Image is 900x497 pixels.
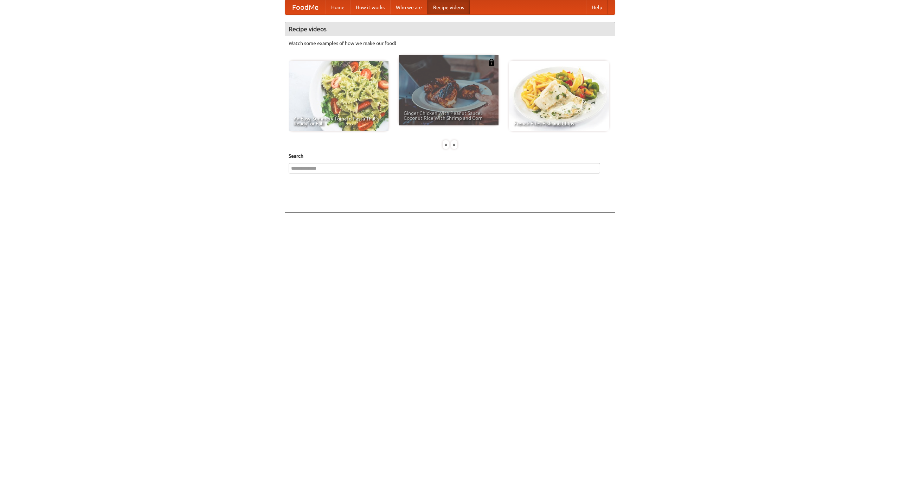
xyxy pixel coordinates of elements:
[586,0,608,14] a: Help
[488,59,495,66] img: 483408.png
[427,0,470,14] a: Recipe videos
[443,140,449,149] div: «
[509,61,609,131] a: French Fries Fish and Chips
[390,0,427,14] a: Who we are
[514,121,604,126] span: French Fries Fish and Chips
[289,61,388,131] a: An Easy, Summery Tomato Pasta That's Ready for Fall
[350,0,390,14] a: How it works
[285,22,615,36] h4: Recipe videos
[289,152,611,159] h5: Search
[294,116,384,126] span: An Easy, Summery Tomato Pasta That's Ready for Fall
[289,40,611,47] p: Watch some examples of how we make our food!
[285,0,326,14] a: FoodMe
[451,140,457,149] div: »
[326,0,350,14] a: Home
